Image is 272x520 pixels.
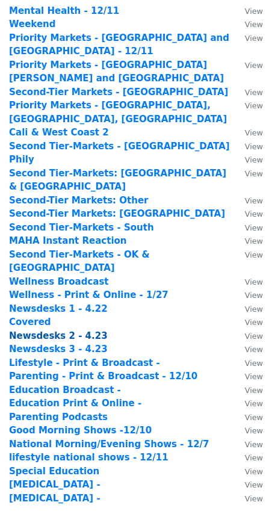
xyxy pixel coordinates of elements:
a: Parenting Podcasts [9,412,108,422]
small: View [245,142,263,151]
a: View [233,303,263,314]
a: Lifestyle - Print & Broadcast - [9,357,160,368]
small: View [245,426,263,435]
a: lifestyle national shows - 12/11 [9,452,168,463]
a: View [233,249,263,260]
a: View [233,276,263,287]
a: Special Education [9,466,99,477]
a: Priority Markets - [GEOGRAPHIC_DATA], [GEOGRAPHIC_DATA], [GEOGRAPHIC_DATA] [9,100,227,125]
small: View [245,169,263,178]
a: Phily [9,154,34,165]
a: View [233,452,263,463]
a: Second Tier-Markets - South [9,222,154,233]
small: View [245,88,263,97]
a: View [233,222,263,233]
a: Education Broadcast - [9,385,121,395]
a: Second Tier-Markets - OK & [GEOGRAPHIC_DATA] [9,249,150,274]
a: View [233,412,263,422]
small: View [245,332,263,341]
a: Mental Health - 12/11 [9,5,119,16]
a: View [233,371,263,382]
a: View [233,357,263,368]
small: View [245,155,263,164]
a: View [233,289,263,300]
a: Second Tier-Markets: [GEOGRAPHIC_DATA] & [GEOGRAPHIC_DATA] [9,168,226,193]
a: Newsdesks 3 - 4.23 [9,344,108,354]
small: View [245,291,263,300]
iframe: Chat Widget [212,462,272,520]
small: View [245,20,263,29]
small: View [245,223,263,232]
a: View [233,385,263,395]
a: View [233,19,263,29]
a: View [233,317,263,327]
a: Parenting - Print & Broadcast - 12/10 [9,371,197,382]
a: Newsdesks 2 - 4.23 [9,330,108,341]
a: View [233,127,263,138]
a: National Morning/Evening Shows - 12/7 [9,439,209,450]
small: View [245,453,263,462]
a: Education Print & Online - [9,398,141,409]
a: View [233,154,263,165]
strong: Weekend [9,19,56,29]
a: Cali & West Coast 2 [9,127,109,138]
a: View [233,398,263,409]
strong: Newsdesks 1 - 4.22 [9,303,108,314]
a: MAHA Instant Reaction [9,235,127,246]
a: Wellness Broadcast [9,276,109,287]
a: View [233,330,263,341]
small: View [245,386,263,395]
a: Second-Tier Markets: Other [9,195,148,206]
small: View [245,413,263,422]
a: Second Tier-Markets - [GEOGRAPHIC_DATA] [9,141,230,152]
small: View [245,128,263,137]
a: Priority Markets - [GEOGRAPHIC_DATA][PERSON_NAME] and [GEOGRAPHIC_DATA] [9,60,224,84]
a: Second-Tier Markets - [GEOGRAPHIC_DATA] [9,87,228,97]
small: View [245,7,263,16]
small: View [245,237,263,246]
small: View [245,372,263,381]
a: View [233,439,263,450]
small: View [245,277,263,286]
small: View [245,196,263,205]
small: View [245,399,263,408]
small: View [245,440,263,449]
a: Covered [9,317,51,327]
a: Wellness - Print & Online - 1/27 [9,289,168,300]
strong: Good Morning Shows -12/10 [9,425,152,436]
a: View [233,235,263,246]
a: View [233,195,263,206]
a: View [233,208,263,219]
a: View [233,141,263,152]
a: View [233,32,263,43]
small: View [245,34,263,43]
a: View [233,344,263,354]
a: [MEDICAL_DATA] - [9,479,100,490]
small: View [245,305,263,314]
a: View [233,87,263,97]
